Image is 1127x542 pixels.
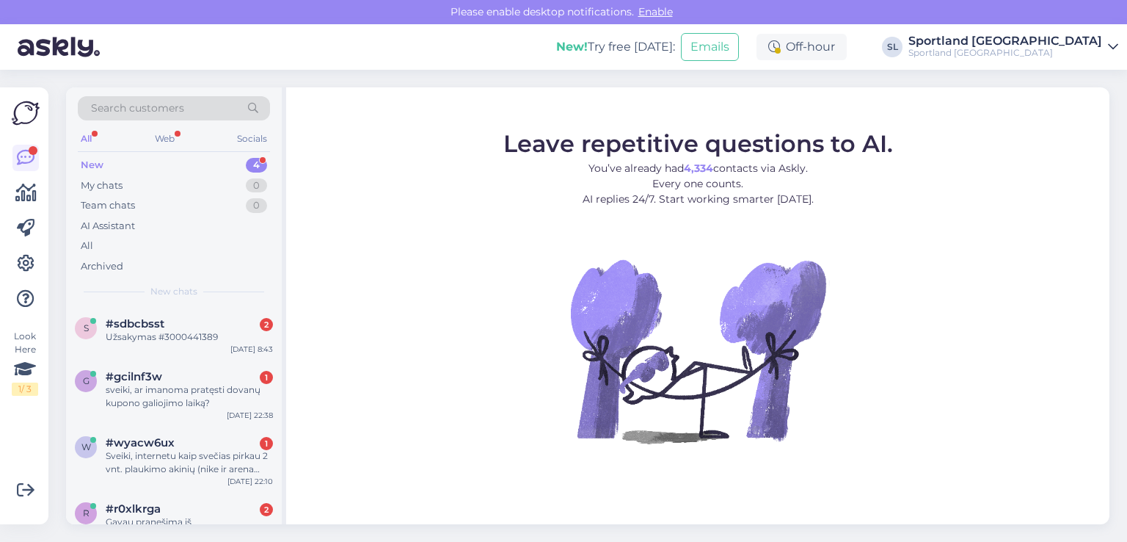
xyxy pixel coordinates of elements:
div: All [81,239,93,253]
div: Užsakymas #3000441389 [106,330,273,344]
span: w [81,441,91,452]
div: 0 [246,198,267,213]
div: My chats [81,178,123,193]
div: Sportland [GEOGRAPHIC_DATA] [908,35,1102,47]
div: [DATE] 8:43 [230,344,273,355]
span: #r0xlkrga [106,502,161,516]
p: You’ve already had contacts via Askly. Every one counts. AI replies 24/7. Start working smarter [... [503,160,893,206]
span: New chats [150,285,197,298]
div: [DATE] 22:38 [227,410,273,421]
b: 4,334 [684,161,713,174]
div: Archived [81,259,123,274]
span: Leave repetitive questions to AI. [503,129,893,157]
div: 1 / 3 [12,383,38,396]
div: 1 [260,437,273,450]
div: 2 [260,318,273,331]
div: Try free [DATE]: [556,38,675,56]
button: Emails [681,33,739,61]
div: Sportland [GEOGRAPHIC_DATA] [908,47,1102,59]
span: Search customers [91,101,184,116]
div: AI Assistant [81,219,135,234]
div: Socials [234,129,270,148]
div: 1 [260,371,273,384]
div: [DATE] 22:10 [227,476,273,487]
div: Look Here [12,330,38,396]
img: No Chat active [566,218,830,483]
div: Web [152,129,178,148]
span: #gcilnf3w [106,370,162,383]
span: #wyacw6ux [106,436,175,449]
div: Team chats [81,198,135,213]
b: New! [556,40,588,54]
div: 4 [246,158,267,173]
div: Gavau pranešimą iš [GEOGRAPHIC_DATA], kad siunta pristatyta į [GEOGRAPHIC_DATA], o ne į [GEOGRAPH... [106,516,273,542]
div: All [78,129,95,148]
span: #sdbcbsst [106,317,164,330]
span: s [84,322,89,333]
img: Askly Logo [12,99,40,127]
a: Sportland [GEOGRAPHIC_DATA]Sportland [GEOGRAPHIC_DATA] [908,35,1118,59]
div: 0 [246,178,267,193]
span: r [83,507,90,518]
div: Off-hour [756,34,847,60]
div: sveiki, ar imanoma pratęsti dovanų kupono galiojimo laiką? [106,383,273,410]
div: 2 [260,503,273,516]
div: SL [882,37,902,57]
div: Sveiki, internetu kaip svečias pirkau 2 vnt. plaukimo akinių (nike ir arena tracks), [DATE] juos ... [106,449,273,476]
div: New [81,158,103,173]
span: Enable [634,5,677,18]
span: g [83,375,90,386]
